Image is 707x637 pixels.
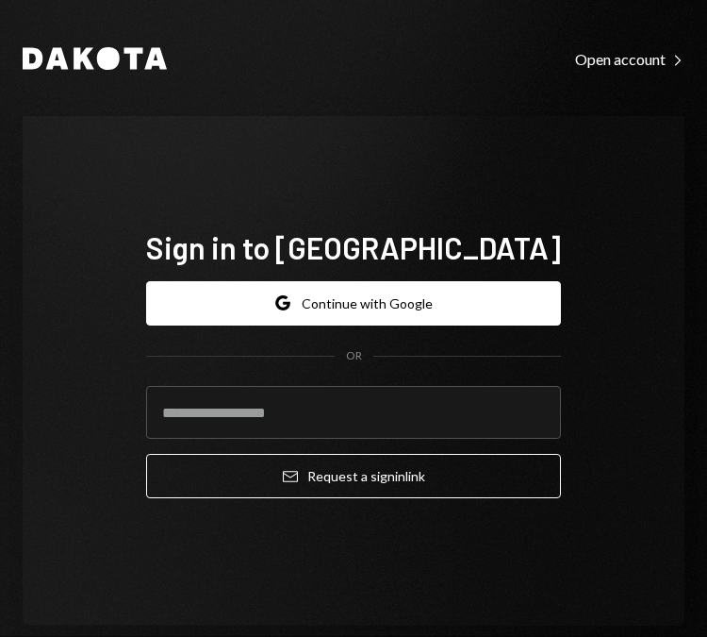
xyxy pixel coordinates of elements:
[146,454,561,498] button: Request a signinlink
[575,50,684,69] div: Open account
[346,348,362,364] div: OR
[146,228,561,266] h1: Sign in to [GEOGRAPHIC_DATA]
[575,48,684,69] a: Open account
[146,281,561,326] button: Continue with Google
